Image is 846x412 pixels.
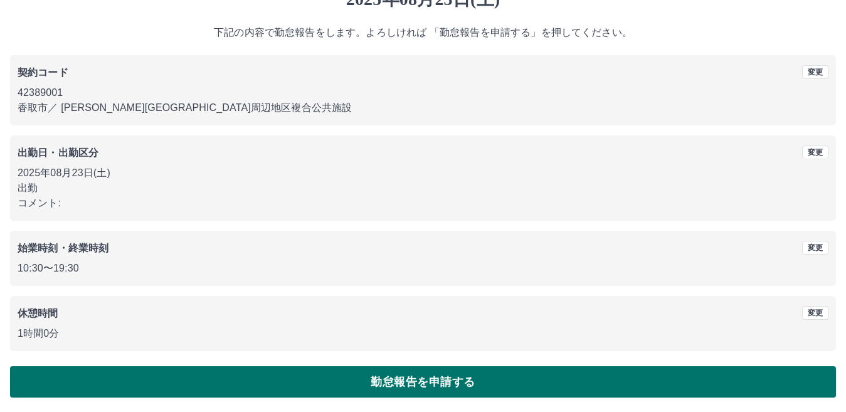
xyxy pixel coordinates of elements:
button: 変更 [802,65,828,79]
button: 変更 [802,241,828,255]
button: 変更 [802,306,828,320]
p: 42389001 [18,85,828,100]
p: 1時間0分 [18,326,828,341]
button: 勤怠報告を申請する [10,366,836,398]
p: 10:30 〜 19:30 [18,261,828,276]
b: 休憩時間 [18,308,58,319]
p: コメント: [18,196,828,211]
p: 2025年08月23日(土) [18,166,828,181]
b: 始業時刻・終業時刻 [18,243,108,253]
p: 香取市 ／ [PERSON_NAME][GEOGRAPHIC_DATA]周辺地区複合公共施設 [18,100,828,115]
p: 下記の内容で勤怠報告をします。よろしければ 「勤怠報告を申請する」を押してください。 [10,25,836,40]
b: 契約コード [18,67,68,78]
b: 出勤日・出勤区分 [18,147,98,158]
button: 変更 [802,145,828,159]
p: 出勤 [18,181,828,196]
